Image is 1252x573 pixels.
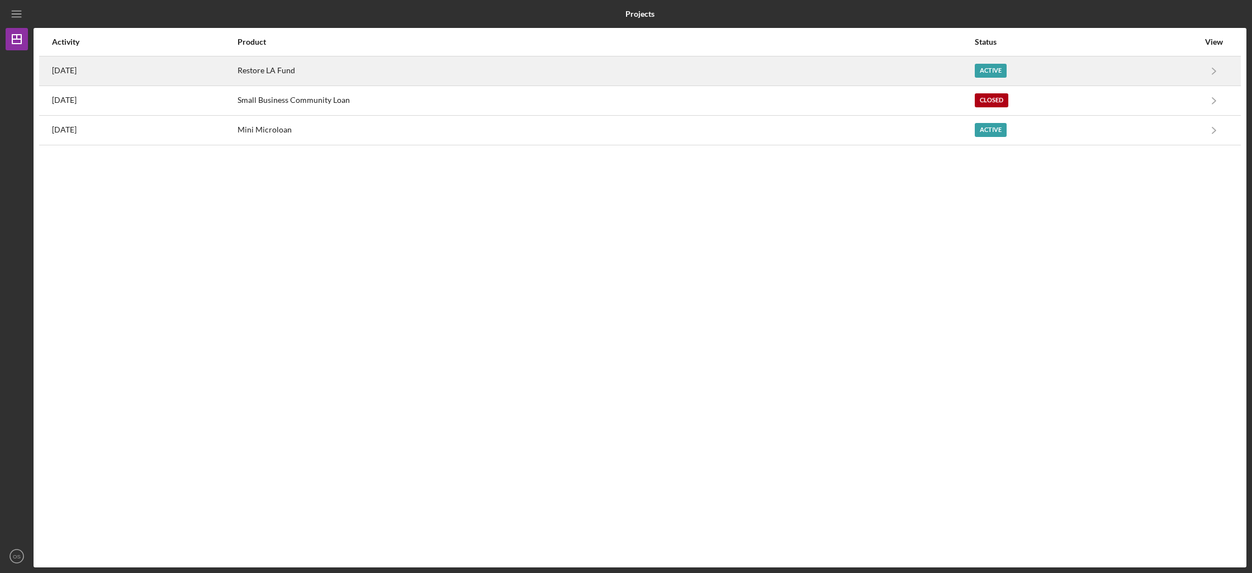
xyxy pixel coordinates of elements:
[975,37,1199,46] div: Status
[238,116,974,144] div: Mini Microloan
[52,96,77,105] time: 2025-09-05 00:45
[52,37,236,46] div: Activity
[238,57,974,85] div: Restore LA Fund
[975,64,1007,78] div: Active
[238,87,974,115] div: Small Business Community Loan
[975,93,1008,107] div: Closed
[13,553,21,560] text: OS
[6,545,28,567] button: OS
[1200,37,1228,46] div: View
[52,125,77,134] time: 2025-09-03 19:40
[52,66,77,75] time: 2025-09-06 00:13
[625,10,655,18] b: Projects
[238,37,974,46] div: Product
[975,123,1007,137] div: Active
